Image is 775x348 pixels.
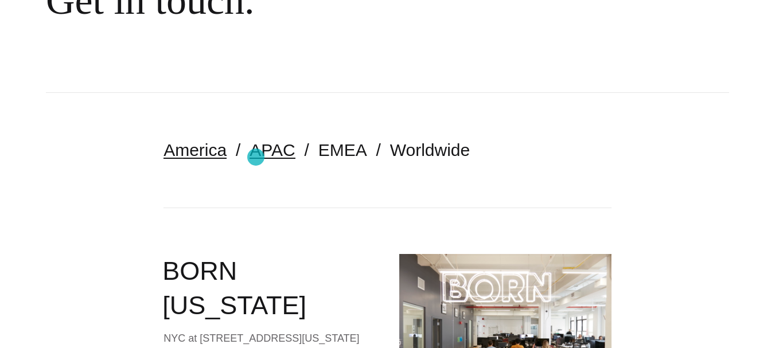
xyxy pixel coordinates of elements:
[390,140,470,159] a: Worldwide
[162,254,376,323] h2: BORN [US_STATE]
[318,140,367,159] a: EMEA
[163,140,227,159] a: America
[163,330,376,347] div: NYC at [STREET_ADDRESS][US_STATE]
[250,140,295,159] a: APAC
